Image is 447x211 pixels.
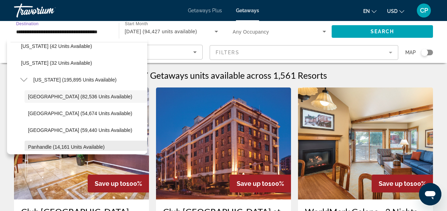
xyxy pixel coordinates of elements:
div: 100% [88,175,149,192]
h1: 94,427 Getaways units available across 1,561 Resorts [120,70,327,80]
span: en [363,8,370,14]
img: D505E01X.jpg [156,87,291,199]
a: Getaways Plus [188,8,222,13]
span: [US_STATE] (42 units available) [21,43,92,49]
button: [US_STATE] (42 units available) [18,40,147,52]
span: CP [420,7,428,14]
span: [GEOGRAPHIC_DATA] (54,674 units available) [28,111,132,116]
button: User Menu [415,3,433,18]
img: 7199I01X.jpg [298,87,433,199]
button: Toggle Florida (195,895 units available) [18,74,30,86]
span: Search [371,29,394,34]
button: [US_STATE] (195,895 units available) [30,73,147,86]
span: USD [387,8,398,14]
span: Save up to [379,180,410,187]
span: [GEOGRAPHIC_DATA] (82,536 units available) [28,94,132,99]
button: Search [332,25,433,38]
span: Map [405,48,416,57]
button: [GEOGRAPHIC_DATA] (82,536 units available) [25,90,147,103]
button: Panhandle (14,161 units available) [25,141,147,153]
span: [US_STATE] (195,895 units available) [33,77,116,83]
span: [GEOGRAPHIC_DATA] (59,440 units available) [28,127,132,133]
button: Change language [363,6,377,16]
a: Getaways [236,8,259,13]
div: 100% [372,175,433,192]
span: Any Occupancy [233,29,269,35]
span: [DATE] (94,427 units available) [125,29,197,34]
span: Start Month [125,22,148,26]
span: Panhandle (14,161 units available) [28,144,104,150]
button: [GEOGRAPHIC_DATA] (59,440 units available) [25,124,147,136]
button: [GEOGRAPHIC_DATA] (54,674 units available) [25,107,147,120]
button: Filter [210,45,398,60]
mat-select: Sort by [20,48,197,56]
span: Destination [16,21,39,26]
span: Save up to [237,180,268,187]
a: Travorium [14,1,84,20]
div: 100% [230,175,291,192]
button: Change currency [387,6,404,16]
iframe: Button to launch messaging window [419,183,441,205]
span: Save up to [95,180,126,187]
span: [US_STATE] (32 units available) [21,60,92,66]
button: [US_STATE] (32 units available) [18,57,147,69]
